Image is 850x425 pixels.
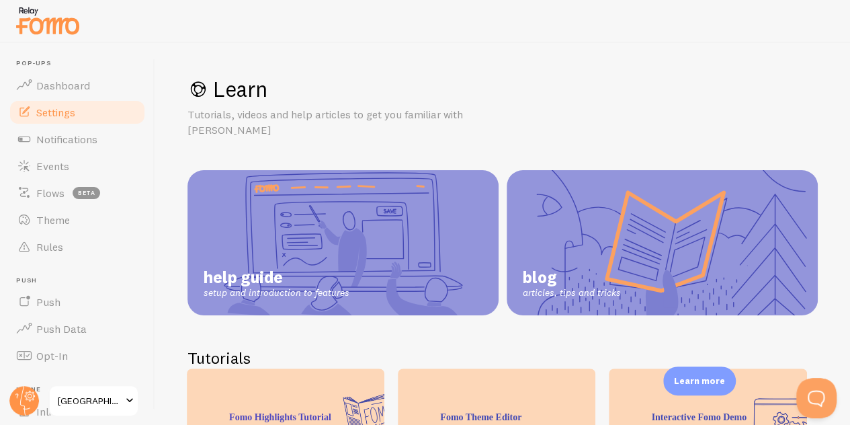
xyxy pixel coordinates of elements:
span: blog [523,267,621,287]
span: beta [73,187,100,199]
a: [GEOGRAPHIC_DATA] [48,385,139,417]
span: Theme [36,213,70,227]
a: Rules [8,233,146,260]
span: Push Data [36,322,87,336]
span: Flows [36,186,65,200]
a: blog articles, tips and tricks [507,170,818,315]
a: help guide setup and introduction to features [187,170,499,315]
span: help guide [204,267,349,287]
img: fomo-relay-logo-orange.svg [14,3,81,38]
span: setup and introduction to features [204,287,349,299]
a: Dashboard [8,72,146,99]
h1: Learn [187,75,818,103]
div: Learn more [663,366,736,395]
a: Settings [8,99,146,126]
span: Settings [36,106,75,119]
a: Notifications [8,126,146,153]
p: Tutorials, videos and help articles to get you familiar with [PERSON_NAME] [187,107,510,138]
span: Push [16,276,146,285]
span: Notifications [36,132,97,146]
span: Rules [36,240,63,254]
h2: Tutorials [187,348,818,369]
a: Flows beta [8,180,146,206]
a: Push [8,288,146,315]
iframe: Help Scout Beacon - Open [796,378,837,418]
span: [GEOGRAPHIC_DATA] [58,393,122,409]
a: Push Data [8,315,146,342]
span: Pop-ups [16,59,146,68]
span: Opt-In [36,349,68,362]
a: Events [8,153,146,180]
a: Opt-In [8,342,146,369]
p: Learn more [674,375,725,387]
span: articles, tips and tricks [523,287,621,299]
span: Dashboard [36,79,90,92]
span: Push [36,295,60,309]
span: Events [36,159,69,173]
a: Theme [8,206,146,233]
